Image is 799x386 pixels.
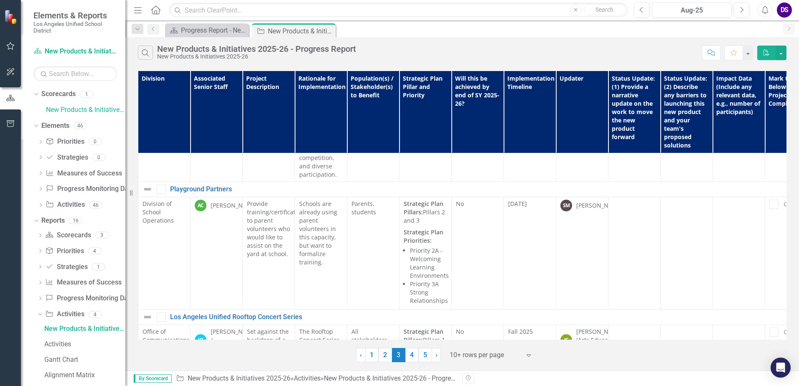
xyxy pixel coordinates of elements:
[404,328,447,354] p: Pillars 1 and 3
[4,10,19,24] img: ClearPoint Strategy
[268,26,333,36] div: New Products & Initiatives 2025-26 - Progress Report
[46,153,88,163] a: Strategies
[435,351,438,359] span: ›
[46,137,84,147] a: Priorities
[45,294,133,303] a: Progress Monitoring Data
[360,351,362,359] span: ‹
[134,374,172,383] span: By Scorecard
[89,138,102,145] div: 0
[142,328,191,377] span: Office of Communications, Engagement & Collaboration / Division of Instruction
[33,47,117,56] a: New Products & Initiatives 2025-26
[584,4,626,16] button: Search
[142,200,174,224] span: Division of School Operations
[169,3,628,18] input: Search ClearPoint...
[157,44,356,53] div: New Products & Initiatives 2025-26 - Progress Report
[92,263,105,270] div: 1
[142,312,153,322] img: Not Defined
[771,358,791,378] div: Open Intercom Messenger
[456,328,464,335] span: No
[44,340,125,348] div: Activities
[294,374,321,382] a: Activities
[379,348,392,362] a: 2
[655,5,729,15] div: Aug-25
[44,356,125,363] div: Gantt Chart
[69,217,82,224] div: 16
[42,368,125,382] a: Alignment Matrix
[33,20,117,34] small: Los Angeles Unified School District
[74,122,87,130] div: 46
[452,197,504,310] td: Double-Click to Edit
[410,280,447,305] li: Priority 3A Strong Relationships
[508,328,533,335] span: Fall 2025
[42,353,125,366] a: Gantt Chart
[351,328,387,344] span: All stakeholders
[167,25,247,36] a: Progress Report - New Products 2025-26 (Activities)
[404,328,443,344] strong: Strategic Plan Pillars:
[92,154,106,161] div: 0
[419,348,432,362] a: 5
[45,246,84,256] a: Priorities
[46,184,134,194] a: Progress Monitoring Data
[560,334,572,346] div: JC
[46,105,125,115] a: New Products & Initiatives 2025-26
[299,200,343,267] p: Schools are already using parent volunteers in this capacity, but want to formalize training.
[576,328,623,353] div: [PERSON_NAME] (Arts Education Branch)
[188,374,290,382] a: New Products & Initiatives 2025-26
[45,262,87,272] a: Strategies
[41,216,65,226] a: Reports
[661,197,713,310] td: Double-Click to Edit
[410,246,447,280] li: Priority 2A - Welcoming Learning Environments
[211,328,257,353] div: [PERSON_NAME] / [PERSON_NAME]
[45,278,121,287] a: Measures of Success
[46,169,122,178] a: Measures of Success
[713,197,765,310] td: Double-Click to Edit
[365,348,379,362] a: 1
[404,200,443,216] strong: Strategic Plan Pillars:
[392,348,405,362] span: 3
[560,200,572,211] div: SM
[45,310,84,319] a: Activities
[405,348,419,362] a: 4
[176,374,456,383] div: » »
[595,6,613,13] span: Search
[41,89,76,99] a: Scorecards
[247,200,290,258] p: Provide training/certification to parent volunteers who would like to assist on the yard at school.
[142,184,153,194] img: Not Defined
[404,200,447,226] p: Pillars 2 and 3
[45,231,91,240] a: Scorecards
[44,371,125,379] div: Alignment Matrix
[576,201,623,210] div: [PERSON_NAME]
[41,121,69,131] a: Elements
[46,200,84,210] a: Activities
[324,374,478,382] div: New Products & Initiatives 2025-26 - Progress Report
[33,66,117,81] input: Search Below...
[42,322,125,335] a: New Products & Initiatives 2025-26 - Progress Report
[89,201,102,208] div: 46
[456,200,464,208] span: No
[42,338,125,351] a: Activities
[44,325,125,333] div: New Products & Initiatives 2025-26 - Progress Report
[404,228,443,244] strong: Strategic Plan Priorities:
[195,334,206,346] div: JD
[80,91,93,98] div: 1
[195,200,206,211] div: AC
[508,200,527,208] span: [DATE]
[95,232,109,239] div: 3
[88,247,102,254] div: 4
[33,10,117,20] span: Elements & Reports
[608,197,661,310] td: Double-Click to Edit
[181,25,247,36] div: Progress Report - New Products 2025-26 (Activities)
[652,3,732,18] button: Aug-25
[89,311,102,318] div: 4
[211,201,257,210] div: [PERSON_NAME]
[777,3,792,18] button: DS
[157,53,356,60] div: New Products & Initiatives 2025-26
[351,200,376,216] span: Parents, students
